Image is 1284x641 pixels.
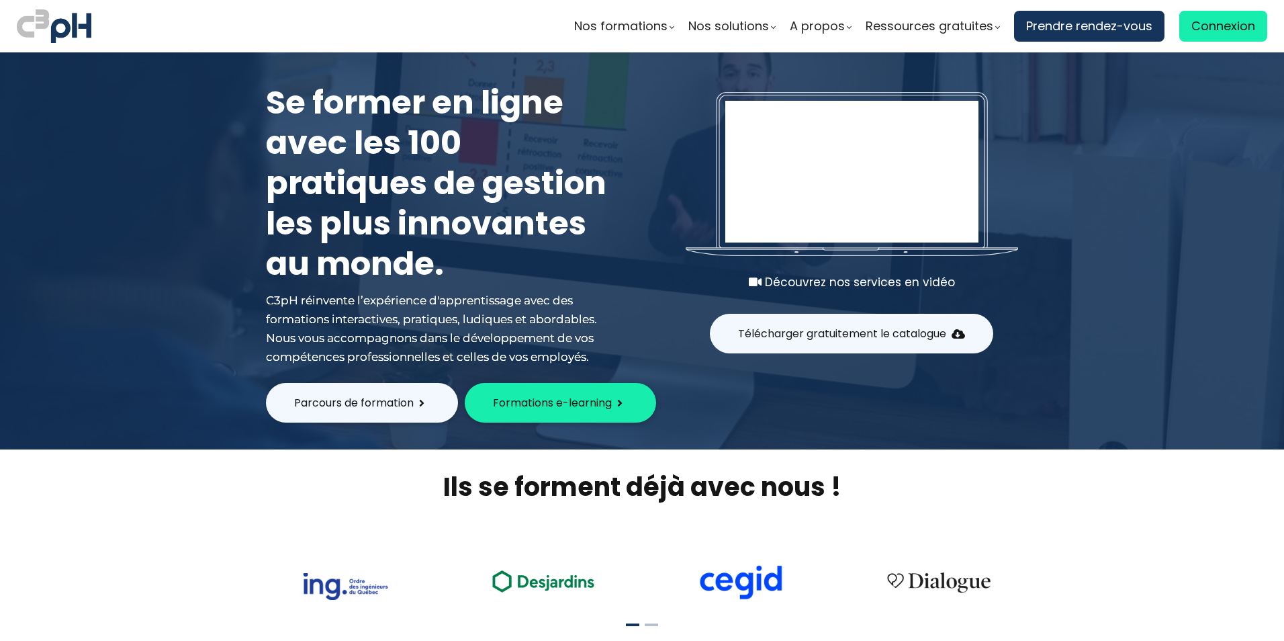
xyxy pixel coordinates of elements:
[266,383,458,423] button: Parcours de formation
[710,314,993,353] button: Télécharger gratuitement le catalogue
[688,16,769,36] span: Nos solutions
[266,83,615,284] h1: Se former en ligne avec les 100 pratiques de gestion les plus innovantes au monde.
[1014,11,1164,42] a: Prendre rendez-vous
[1026,16,1152,36] span: Prendre rendez-vous
[878,564,999,600] img: 4cbfeea6ce3138713587aabb8dcf64fe.png
[698,565,784,600] img: cdf238afa6e766054af0b3fe9d0794df.png
[266,291,615,366] div: C3pH réinvente l’expérience d'apprentissage avec des formations interactives, pratiques, ludiques...
[483,562,604,599] img: ea49a208ccc4d6e7deb170dc1c457f3b.png
[493,394,612,411] span: Formations e-learning
[738,325,946,342] span: Télécharger gratuitement le catalogue
[302,573,388,600] img: 73f878ca33ad2a469052bbe3fa4fd140.png
[686,273,1018,292] div: Découvrez nos services en vidéo
[294,394,414,411] span: Parcours de formation
[1191,16,1255,36] span: Connexion
[790,16,845,36] span: A propos
[465,383,656,423] button: Formations e-learning
[574,16,668,36] span: Nos formations
[17,7,91,46] img: logo C3PH
[249,470,1035,504] h2: Ils se forment déjà avec nous !
[1179,11,1267,42] a: Connexion
[866,16,993,36] span: Ressources gratuites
